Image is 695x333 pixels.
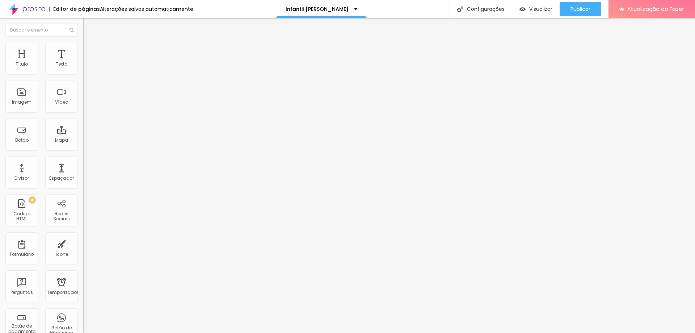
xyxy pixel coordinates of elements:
[53,211,70,222] font: Redes Sociais
[570,5,590,13] font: Publicar
[467,5,505,13] font: Configurações
[10,251,34,257] font: Formulário
[512,2,560,16] button: Visualizar
[10,289,33,295] font: Perguntas
[12,99,31,105] font: Imagem
[47,289,78,295] font: Temporizador
[13,211,30,222] font: Código HTML
[529,5,552,13] font: Visualizar
[16,61,28,67] font: Título
[560,2,601,16] button: Publicar
[55,251,68,257] font: Ícone
[286,5,349,13] font: Infantil [PERSON_NAME]
[55,99,68,105] font: Vídeo
[69,28,74,32] img: Ícone
[100,5,193,13] font: Alterações salvas automaticamente
[627,5,684,13] font: Atualização do Fazer
[53,5,100,13] font: Editor de páginas
[15,137,29,143] font: Botão
[14,175,29,181] font: Divisor
[83,18,695,333] iframe: Editor
[56,61,67,67] font: Texto
[457,6,463,12] img: Ícone
[519,6,526,12] img: view-1.svg
[5,24,78,37] input: Buscar elemento
[49,175,74,181] font: Espaçador
[55,137,68,143] font: Mapa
